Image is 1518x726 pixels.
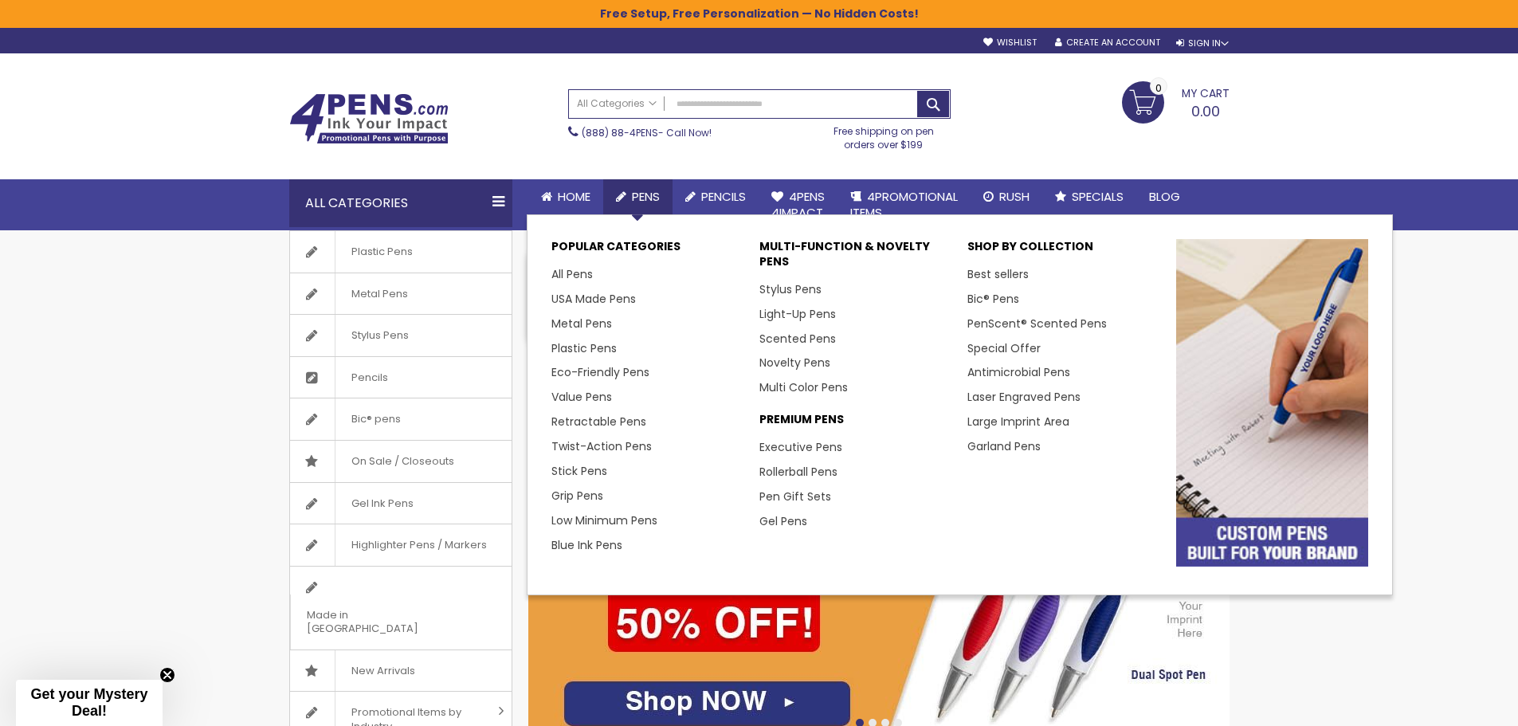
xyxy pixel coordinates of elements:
a: Grip Pens [551,488,603,504]
a: Low Minimum Pens [551,512,657,528]
a: Twist-Action Pens [551,438,652,454]
div: Get your Mystery Deal!Close teaser [16,680,163,726]
a: On Sale / Closeouts [290,441,512,482]
a: Novelty Pens [759,355,830,371]
span: All Categories [577,97,657,110]
div: All Categories [289,179,512,227]
span: Gel Ink Pens [335,483,430,524]
a: Pens [603,179,673,214]
a: Metal Pens [551,316,612,332]
a: Best sellers [967,266,1029,282]
a: Specials [1042,179,1136,214]
a: Special Offer [967,340,1041,356]
a: PenScent® Scented Pens [967,316,1107,332]
a: Bic® Pens [967,291,1019,307]
a: 4Pens4impact [759,179,837,231]
a: Pencils [290,357,512,398]
p: Premium Pens [759,412,951,435]
span: Home [558,188,590,205]
span: Pencils [701,188,746,205]
a: Retractable Pens [551,414,646,430]
span: Rush [999,188,1030,205]
a: Garland Pens [967,438,1041,454]
span: Pens [632,188,660,205]
a: Pen Gift Sets [759,489,831,504]
a: Home [528,179,603,214]
span: - Call Now! [582,126,712,139]
a: 4PROMOTIONALITEMS [837,179,971,231]
a: Value Pens [551,389,612,405]
a: Multi Color Pens [759,379,848,395]
a: Rush [971,179,1042,214]
span: Bic® pens [335,398,417,440]
a: Laser Engraved Pens [967,389,1081,405]
a: Highlighter Pens / Markers [290,524,512,566]
a: USA Made Pens [551,291,636,307]
a: New Arrivals [290,650,512,692]
a: Stylus Pens [290,315,512,356]
p: Multi-Function & Novelty Pens [759,239,951,277]
p: Shop By Collection [967,239,1159,262]
a: Stick Pens [551,463,607,479]
span: On Sale / Closeouts [335,441,470,482]
a: Eco-Friendly Pens [551,364,649,380]
a: Blue Ink Pens [551,537,622,553]
span: 0.00 [1191,101,1220,121]
img: 4Pens Custom Pens and Promotional Products [289,93,449,144]
span: 4PROMOTIONAL ITEMS [850,188,958,221]
span: 4Pens 4impact [771,188,825,221]
a: 0.00 0 [1122,81,1230,121]
a: Wishlist [983,37,1037,49]
a: Blog [1136,179,1193,214]
a: Rollerball Pens [759,464,837,480]
a: Gel Ink Pens [290,483,512,524]
a: Plastic Pens [290,231,512,273]
button: Close teaser [159,667,175,683]
img: custom-pens [1176,239,1368,567]
span: Specials [1072,188,1124,205]
span: Metal Pens [335,273,424,315]
a: Antimicrobial Pens [967,364,1070,380]
span: Made in [GEOGRAPHIC_DATA] [290,595,472,649]
a: All Categories [569,90,665,116]
span: 0 [1155,80,1162,96]
span: Blog [1149,188,1180,205]
a: Executive Pens [759,439,842,455]
span: Highlighter Pens / Markers [335,524,503,566]
div: Sign In [1176,37,1229,49]
span: Get your Mystery Deal! [30,686,147,719]
a: Made in [GEOGRAPHIC_DATA] [290,567,512,649]
a: Scented Pens [759,331,836,347]
a: All Pens [551,266,593,282]
a: Light-Up Pens [759,306,836,322]
a: Bic® pens [290,398,512,440]
a: (888) 88-4PENS [582,126,658,139]
a: Create an Account [1055,37,1160,49]
span: Pencils [335,357,404,398]
span: Plastic Pens [335,231,429,273]
a: Plastic Pens [551,340,617,356]
span: New Arrivals [335,650,431,692]
a: Stylus Pens [759,281,822,297]
a: Gel Pens [759,513,807,529]
a: Large Imprint Area [967,414,1069,430]
span: Stylus Pens [335,315,425,356]
div: Free shipping on pen orders over $199 [817,119,951,151]
a: Pencils [673,179,759,214]
p: Popular Categories [551,239,743,262]
a: Metal Pens [290,273,512,315]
